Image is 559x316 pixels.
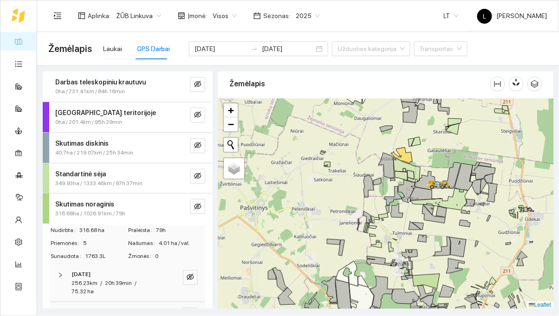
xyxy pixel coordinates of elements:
strong: [DATE] [71,271,91,277]
span: column-width [491,80,505,88]
span: eye-invisible [187,273,194,282]
span: 20h 39min [105,280,132,286]
strong: Skutimas noraginis [55,200,114,208]
span: 79h [156,226,205,235]
button: column-width [490,77,505,91]
div: Žemėlapis [229,71,490,97]
span: swap-right [251,45,258,52]
span: 0 [155,252,205,261]
span: Aplinka : [88,11,110,21]
span: eye-invisible [194,172,201,181]
button: menu-unfold [48,6,67,25]
span: Įmonė : [188,11,207,21]
span: Visos [213,9,237,23]
button: eye-invisible [183,270,198,285]
strong: Standartinė sėja [55,170,106,178]
button: eye-invisible [190,199,205,214]
input: Pradžios data [195,44,247,54]
button: Initiate a new search [224,138,238,152]
span: to [251,45,258,52]
button: eye-invisible [190,138,205,153]
a: Layers [224,158,244,179]
strong: Darbas teleskopiniu krautuvu [55,78,146,86]
a: Zoom in [224,103,238,117]
button: eye-invisible [190,169,205,184]
span: 0ha / 731.41km / 84h 16min [55,87,125,96]
div: Darbas teleskopiniu krautuvu0ha / 731.41km / 84h 16mineye-invisible [43,71,213,102]
span: L [483,9,487,24]
div: GPS Darbai [137,44,170,54]
span: Sunaudota [51,252,85,261]
div: [GEOGRAPHIC_DATA] teritorijoje0ha / 201.4km / 95h 29mineye-invisible [43,102,213,132]
span: [PERSON_NAME] [477,12,547,19]
span: calendar [253,12,261,19]
span: Žmonės [128,252,155,261]
div: Standartinė sėja349.93ha / 1333.46km / 97h 37mineye-invisible [43,163,213,193]
div: Skutimas diskinis40.7ha / 219.07km / 25h 34mineye-invisible [43,133,213,163]
span: 316.68ha / 1026.91km / 79h [55,209,125,218]
span: 349.93ha / 1333.46km / 97h 37min [55,179,143,188]
span: Priemonės [51,239,83,248]
span: eye-invisible [194,80,201,89]
span: LT [444,9,459,23]
div: [DATE]256.23km/20h 39min/75.32 haeye-invisible [50,264,205,302]
button: eye-invisible [190,108,205,123]
span: 256.23km [71,280,97,286]
span: + [228,104,234,116]
a: Zoom out [224,117,238,131]
span: 1763.3L [85,252,127,261]
strong: Skutimas diskinis [55,140,109,147]
span: layout [78,12,85,19]
a: Leaflet [529,302,551,308]
span: / [135,280,136,286]
span: Žemėlapis [48,41,92,56]
span: − [228,118,234,130]
span: 2025 [296,9,320,23]
span: eye-invisible [194,111,201,120]
span: 40.7ha / 219.07km / 25h 34min [55,148,133,157]
span: 316.68 ha [79,226,127,235]
button: eye-invisible [190,77,205,92]
span: right [58,272,63,278]
span: / [100,280,102,286]
span: eye-invisible [194,203,201,212]
span: ŽŪB Linkuva [116,9,161,23]
span: Nudirbta [51,226,79,235]
span: eye-invisible [194,142,201,150]
span: Sezonas : [263,11,290,21]
span: shop [178,12,185,19]
span: 75.32 ha [71,288,94,295]
span: Našumas [128,239,159,248]
span: 5 [83,239,127,248]
span: 4.01 ha / val. [159,239,205,248]
span: 0ha / 201.4km / 95h 29min [55,118,122,127]
strong: [GEOGRAPHIC_DATA] teritorijoje [55,109,156,116]
div: Skutimas noraginis316.68ha / 1026.91km / 79heye-invisible [43,193,213,224]
div: Laukai [103,44,122,54]
span: Praleista [128,226,156,235]
input: Pabaigos data [262,44,314,54]
span: menu-unfold [53,12,62,20]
